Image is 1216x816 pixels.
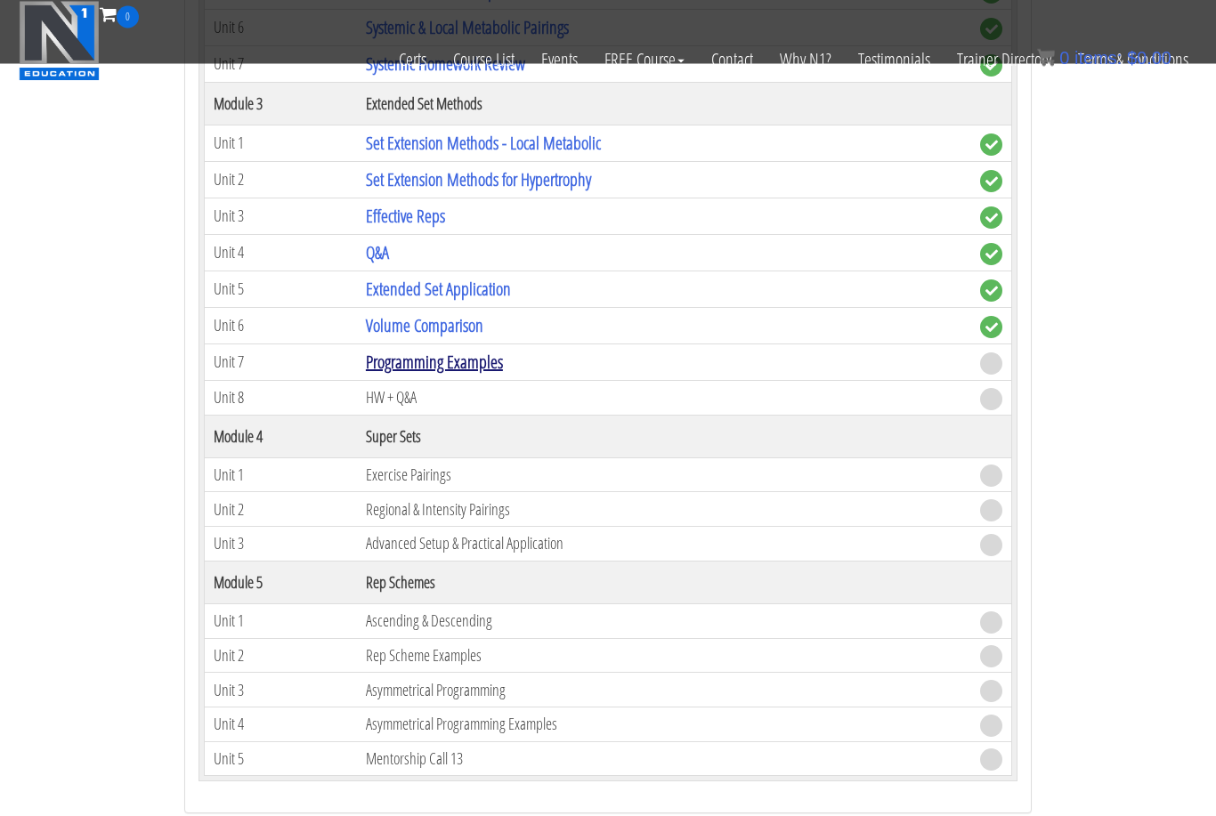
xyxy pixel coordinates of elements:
th: Module 5 [205,562,357,604]
img: n1-education [19,1,100,81]
th: Module 3 [205,83,357,125]
a: FREE Course [591,28,698,91]
a: Terms & Conditions [1065,28,1202,91]
td: Unit 6 [205,308,357,344]
td: Unit 7 [205,344,357,381]
td: Unit 5 [205,742,357,777]
a: 0 items: $0.00 [1037,48,1171,68]
td: Unit 3 [205,528,357,562]
td: Unit 1 [205,125,357,162]
span: $ [1127,48,1137,68]
span: complete [980,171,1002,193]
a: Testimonials [845,28,944,91]
a: Contact [698,28,766,91]
td: Ascending & Descending [357,604,971,639]
td: Mentorship Call 13 [357,742,971,777]
td: Rep Scheme Examples [357,639,971,674]
a: 0 [100,2,139,26]
td: Unit 1 [205,458,357,493]
span: 0 [117,6,139,28]
td: Unit 2 [205,493,357,528]
a: Effective Reps [366,205,445,229]
th: Rep Schemes [357,562,971,604]
th: Super Sets [357,416,971,458]
a: Set Extension Methods - Local Metabolic [366,132,601,156]
span: complete [980,317,1002,339]
td: HW + Q&A [357,381,971,416]
td: Unit 4 [205,235,357,271]
td: Asymmetrical Programming [357,674,971,708]
span: complete [980,134,1002,157]
a: Q&A [366,241,389,265]
bdi: 0.00 [1127,48,1171,68]
a: Extended Set Application [366,278,511,302]
td: Unit 1 [205,604,357,639]
a: Programming Examples [366,351,503,375]
td: Unit 2 [205,639,357,674]
a: Certs [385,28,440,91]
a: Volume Comparison [366,314,483,338]
td: Unit 3 [205,198,357,235]
td: Exercise Pairings [357,458,971,493]
a: Events [528,28,591,91]
td: Unit 3 [205,674,357,708]
a: Why N1? [766,28,845,91]
td: Regional & Intensity Pairings [357,493,971,528]
td: Advanced Setup & Practical Application [357,528,971,562]
a: Trainer Directory [944,28,1065,91]
td: Unit 5 [205,271,357,308]
th: Module 4 [205,416,357,458]
td: Unit 4 [205,708,357,743]
img: icon11.png [1037,49,1055,67]
span: 0 [1059,48,1069,68]
td: Unit 2 [205,162,357,198]
a: Course List [440,28,528,91]
span: items: [1074,48,1122,68]
span: complete [980,244,1002,266]
th: Extended Set Methods [357,83,971,125]
a: Set Extension Methods for Hypertrophy [366,168,591,192]
td: Unit 8 [205,381,357,416]
span: complete [980,207,1002,230]
td: Asymmetrical Programming Examples [357,708,971,743]
span: complete [980,280,1002,303]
